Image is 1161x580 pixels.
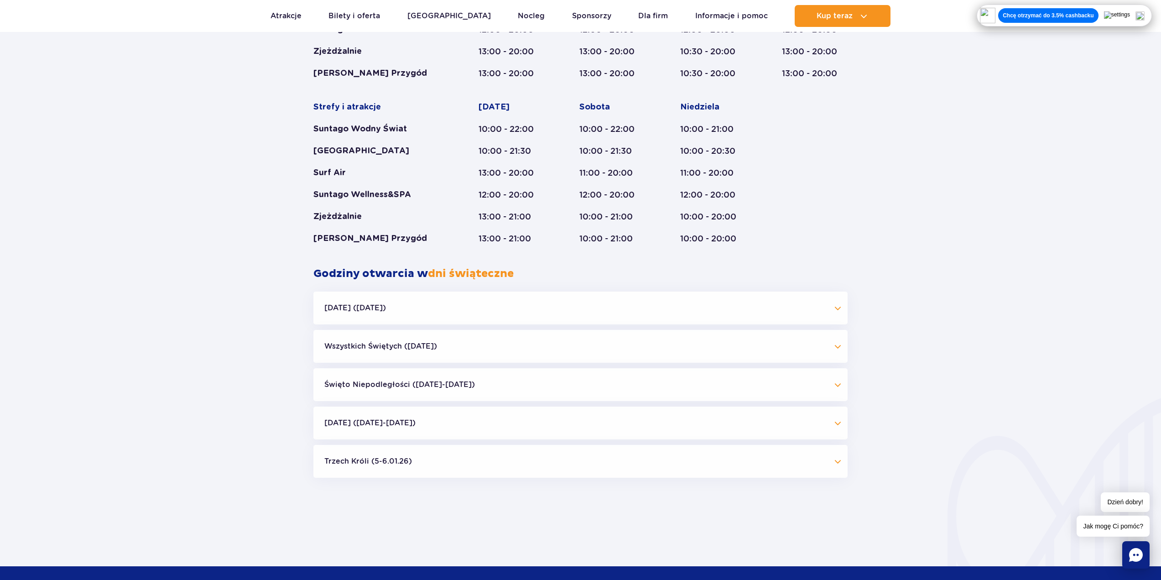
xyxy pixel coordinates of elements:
div: 12:00 - 20:00 [579,189,645,200]
div: 10:00 - 22:00 [479,124,544,135]
span: Dzień dobry! [1101,492,1150,512]
div: 10:00 - 20:00 [680,233,747,244]
div: 13:00 - 21:00 [479,211,544,222]
div: 13:00 - 20:00 [479,167,544,178]
div: 11:00 - 20:00 [680,167,747,178]
div: 13:00 - 20:00 [479,68,544,79]
div: Sobota [579,102,645,113]
button: Święto Niepodległości ([DATE]-[DATE]) [313,368,848,401]
span: dni świąteczne [428,267,514,281]
div: [PERSON_NAME] Przygód [313,68,443,79]
a: Informacje i pomoc [695,5,768,27]
div: Strefy i atrakcje [313,102,443,113]
div: Suntago Wodny Świat [313,124,443,135]
div: 13:00 - 20:00 [579,46,645,57]
div: 10:00 - 21:00 [680,124,747,135]
span: Jak mogę Ci pomóc? [1077,516,1150,537]
div: 10:30 - 20:00 [680,46,747,57]
a: Bilety i oferta [328,5,380,27]
div: Chat [1122,541,1150,569]
a: Nocleg [518,5,545,27]
div: 10:00 - 22:00 [579,124,645,135]
div: 11:00 - 20:00 [579,167,645,178]
div: Surf Air [313,167,443,178]
a: Dla firm [638,5,668,27]
a: Sponsorzy [572,5,611,27]
button: Kup teraz [795,5,890,27]
button: [DATE] ([DATE]) [313,292,848,324]
a: Atrakcje [271,5,302,27]
div: Zjeżdżalnie [313,46,443,57]
div: [DATE] [479,102,544,113]
button: Wszystkich Świętych ([DATE]) [313,330,848,363]
div: 13:00 - 20:00 [479,46,544,57]
div: 10:00 - 21:00 [579,211,645,222]
div: 13:00 - 20:00 [579,68,645,79]
a: [GEOGRAPHIC_DATA] [407,5,491,27]
button: [DATE] ([DATE]-[DATE]) [313,407,848,439]
div: 12:00 - 20:00 [680,189,747,200]
div: 10:00 - 21:30 [579,146,645,157]
div: 10:00 - 21:00 [579,233,645,244]
div: Niedziela [680,102,747,113]
div: 13:00 - 20:00 [782,68,848,79]
div: Suntago Wellness&SPA [313,189,443,200]
div: 13:00 - 21:00 [479,233,544,244]
div: [GEOGRAPHIC_DATA] [313,146,443,157]
div: 10:00 - 20:00 [680,211,747,222]
div: 12:00 - 20:00 [479,189,544,200]
div: 13:00 - 20:00 [782,46,848,57]
div: 10:00 - 21:30 [479,146,544,157]
span: Kup teraz [817,12,853,20]
div: Zjeżdżalnie [313,211,443,222]
button: Trzech Króli (5-6.01.26) [313,445,848,478]
div: 10:00 - 20:30 [680,146,747,157]
div: [PERSON_NAME] Przygód [313,233,443,244]
h2: Godziny otwarcia w [313,267,848,281]
div: 10:30 - 20:00 [680,68,747,79]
